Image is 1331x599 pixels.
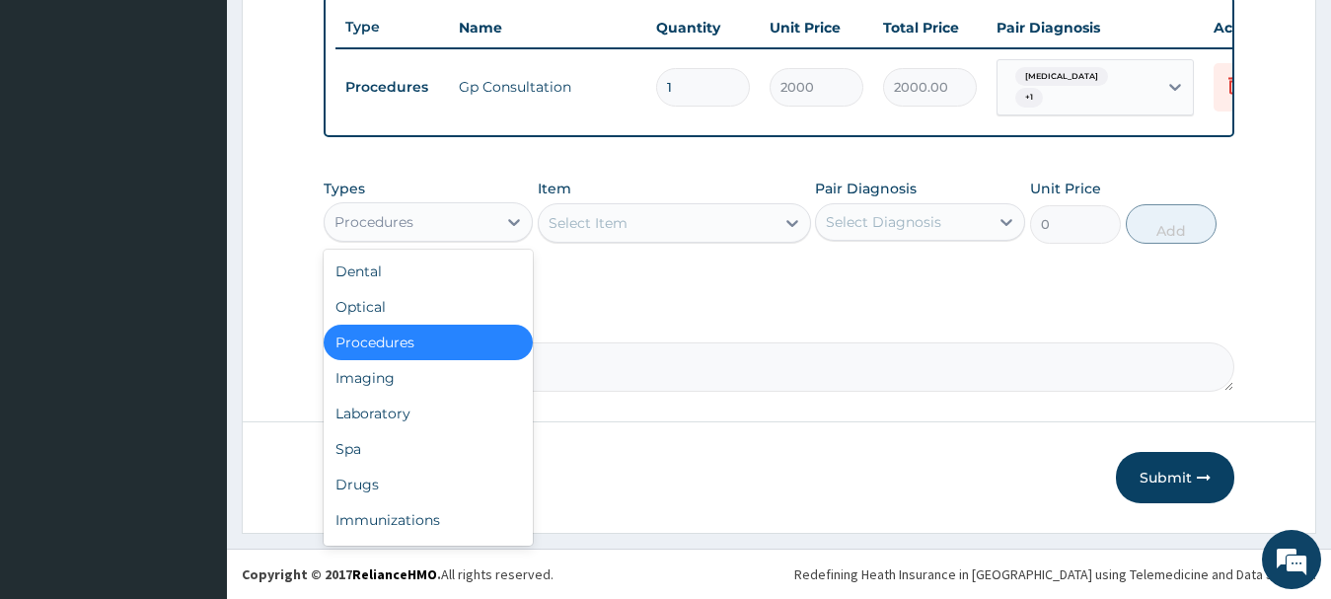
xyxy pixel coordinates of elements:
[114,176,272,375] span: We're online!
[324,467,534,502] div: Drugs
[334,212,413,232] div: Procedures
[324,325,534,360] div: Procedures
[826,212,941,232] div: Select Diagnosis
[103,111,332,136] div: Chat with us now
[549,213,628,233] div: Select Item
[1015,88,1043,108] span: + 1
[324,315,1235,332] label: Comment
[324,502,534,538] div: Immunizations
[242,565,441,583] strong: Copyright © 2017 .
[10,394,376,463] textarea: Type your message and hit 'Enter'
[815,179,917,198] label: Pair Diagnosis
[324,360,534,396] div: Imaging
[1116,452,1234,503] button: Submit
[324,431,534,467] div: Spa
[324,289,534,325] div: Optical
[873,8,987,47] th: Total Price
[324,538,534,573] div: Others
[449,67,646,107] td: Gp Consultation
[760,8,873,47] th: Unit Price
[324,181,365,197] label: Types
[352,565,437,583] a: RelianceHMO
[449,8,646,47] th: Name
[1030,179,1101,198] label: Unit Price
[335,69,449,106] td: Procedures
[1015,67,1108,87] span: [MEDICAL_DATA]
[987,8,1204,47] th: Pair Diagnosis
[794,564,1316,584] div: Redefining Heath Insurance in [GEOGRAPHIC_DATA] using Telemedicine and Data Science!
[324,396,534,431] div: Laboratory
[324,10,371,57] div: Minimize live chat window
[227,549,1331,599] footer: All rights reserved.
[1126,204,1217,244] button: Add
[324,254,534,289] div: Dental
[1204,8,1302,47] th: Actions
[335,9,449,45] th: Type
[538,179,571,198] label: Item
[646,8,760,47] th: Quantity
[37,99,80,148] img: d_794563401_company_1708531726252_794563401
